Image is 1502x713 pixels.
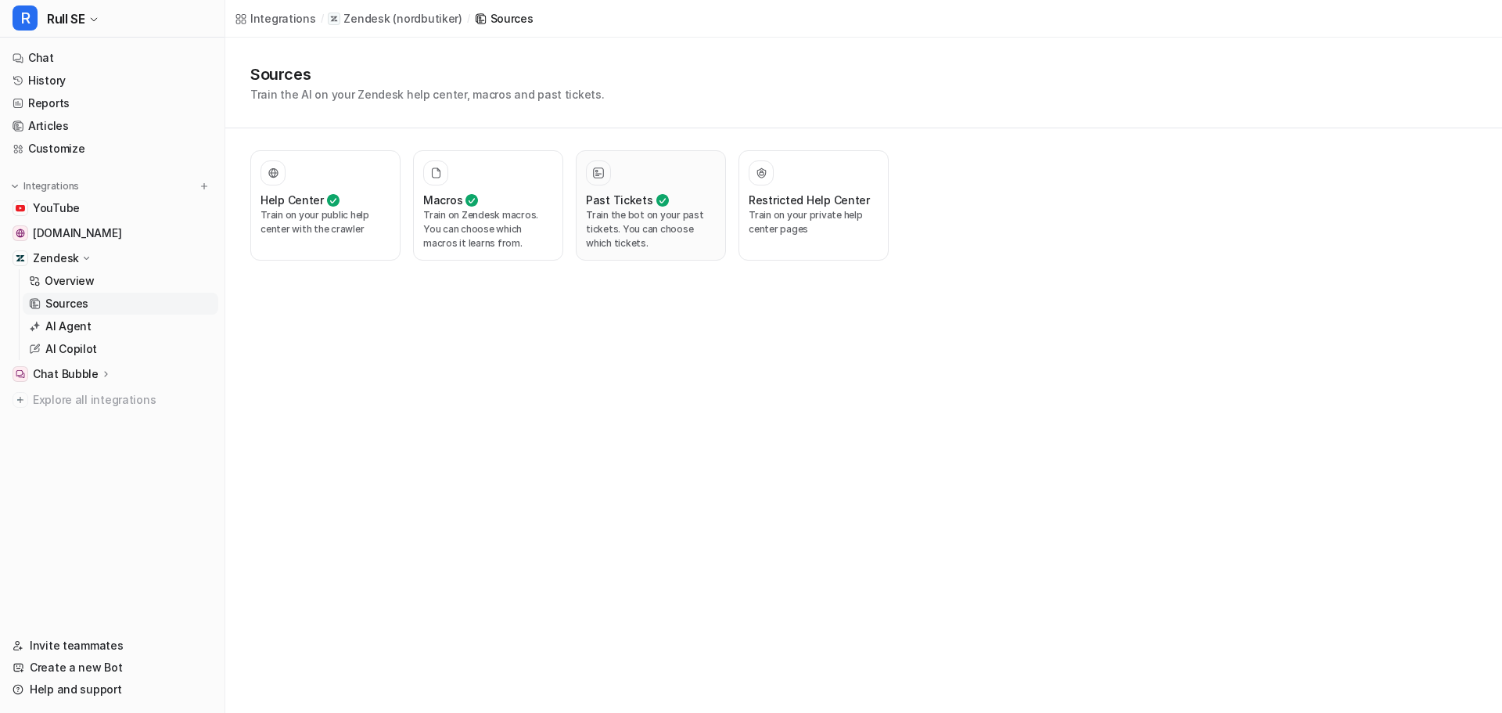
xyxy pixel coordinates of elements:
[6,635,218,657] a: Invite teammates
[13,5,38,31] span: R
[23,338,218,360] a: AI Copilot
[413,150,563,261] button: MacrosTrain on Zendesk macros. You can choose which macros it learns from.
[23,293,218,315] a: Sources
[45,341,97,357] p: AI Copilot
[250,86,605,103] p: Train the AI on your Zendesk help center, macros and past tickets.
[235,10,316,27] a: Integrations
[6,70,218,92] a: History
[749,192,870,208] h3: Restricted Help Center
[261,208,390,236] p: Train on your public help center with the crawler
[33,387,212,412] span: Explore all integrations
[6,657,218,679] a: Create a new Bot
[23,315,218,337] a: AI Agent
[16,229,25,238] img: www.rull.se
[16,203,25,213] img: YouTube
[250,150,401,261] button: Help CenterTrain on your public help center with the crawler
[6,197,218,219] a: YouTubeYouTube
[199,181,210,192] img: menu_add.svg
[33,200,80,216] span: YouTube
[475,10,534,27] a: Sources
[576,150,726,261] button: Past TicketsTrain the bot on your past tickets. You can choose which tickets.
[6,389,218,411] a: Explore all integrations
[586,192,653,208] h3: Past Tickets
[6,115,218,137] a: Articles
[13,392,28,408] img: explore all integrations
[321,12,324,26] span: /
[33,225,121,241] span: [DOMAIN_NAME]
[738,150,889,261] button: Restricted Help CenterTrain on your private help center pages
[6,138,218,160] a: Customize
[343,11,390,27] p: Zendesk
[250,10,316,27] div: Integrations
[45,296,88,311] p: Sources
[586,208,716,250] p: Train the bot on your past tickets. You can choose which tickets.
[6,679,218,700] a: Help and support
[45,319,92,334] p: AI Agent
[45,273,95,289] p: Overview
[33,250,79,266] p: Zendesk
[250,63,605,86] h1: Sources
[749,208,879,236] p: Train on your private help center pages
[261,192,324,208] h3: Help Center
[9,181,20,192] img: expand menu
[16,369,25,379] img: Chat Bubble
[23,270,218,292] a: Overview
[6,47,218,69] a: Chat
[16,254,25,263] img: Zendesk
[6,178,84,194] button: Integrations
[423,192,462,208] h3: Macros
[393,11,462,27] p: ( nordbutiker )
[467,12,470,26] span: /
[6,92,218,114] a: Reports
[6,222,218,244] a: www.rull.se[DOMAIN_NAME]
[23,180,79,193] p: Integrations
[33,366,99,382] p: Chat Bubble
[423,208,553,250] p: Train on Zendesk macros. You can choose which macros it learns from.
[47,8,84,30] span: Rull SE
[490,10,534,27] div: Sources
[328,11,462,27] a: Zendesk(nordbutiker)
